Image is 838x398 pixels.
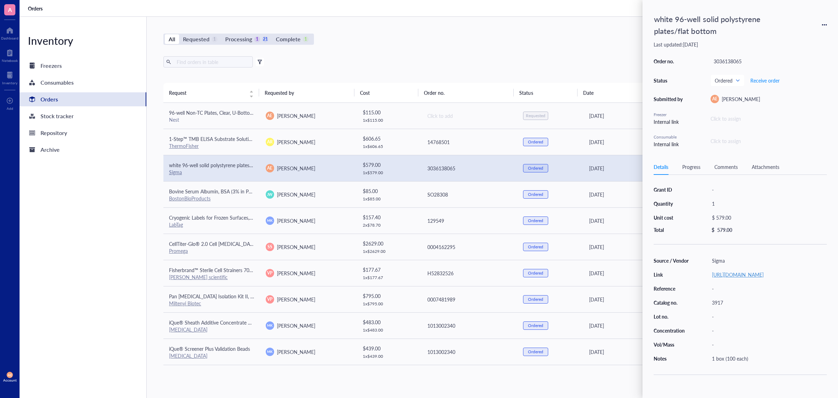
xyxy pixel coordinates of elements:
div: [DATE] [589,164,705,172]
th: Order no. [418,83,514,102]
span: Request [169,89,245,97]
div: Notes [654,355,689,362]
a: Freezers [20,59,146,73]
span: iQue® Screener Plus Validation Beads [169,345,250,352]
div: Archive [41,145,60,155]
div: Requested [183,34,209,44]
div: Click to assign [711,137,827,145]
th: Request [163,83,259,102]
div: - [709,312,827,321]
span: [PERSON_NAME] [277,112,315,119]
div: [DATE] [589,322,705,329]
div: Concentration [654,327,689,334]
div: - [709,284,827,293]
div: Comments [714,163,738,171]
span: white 96-well solid polystyrene plates/flat bottom [169,162,276,169]
div: 1 [254,36,260,42]
span: [PERSON_NAME] [277,243,315,250]
div: Link [654,271,689,278]
a: Dashboard [1,25,19,40]
div: [DATE] [589,217,705,225]
div: 0007481989 [427,296,512,303]
a: Inventory [2,70,17,85]
div: Click to add [427,112,512,120]
div: Freezers [41,61,62,71]
div: Order no. [654,58,685,64]
span: VP [267,296,272,303]
button: Receive order [750,75,780,86]
div: Grant ID [654,186,689,193]
a: Repository [20,126,146,140]
div: Lot no. [654,313,689,320]
td: H52832526 [421,260,518,286]
div: Reference [654,285,689,292]
td: 129549 [421,207,518,234]
span: SS [267,244,272,250]
div: Consumables [41,78,74,87]
a: Stock tracker [20,109,146,123]
div: Requested [526,113,545,119]
div: 2 x $ 78.70 [363,222,415,228]
input: Find orders in table [174,57,250,67]
div: Last updated: [DATE] [654,41,827,48]
div: Sigma [709,256,827,265]
td: 1013002340 [421,339,518,365]
div: 3036138065 [427,164,512,172]
span: [PERSON_NAME] [277,270,315,277]
div: $ 439.00 [363,344,415,352]
a: Consumables [20,76,146,90]
div: - [709,340,827,349]
div: $ [712,227,714,233]
div: 1 [709,199,827,208]
div: Source / Vendor [654,257,689,264]
div: Details [654,163,668,171]
span: 96-well Non-TC Plates, Clear, U-Bottom, Sterile [169,109,270,116]
div: $ 483.00 [363,318,415,326]
td: 3036138065 [421,155,518,181]
span: [PERSON_NAME] [277,138,315,145]
div: Ordered [528,218,543,223]
div: Unit cost [654,214,689,221]
span: [PERSON_NAME] [277,217,315,224]
td: 0007481989 [421,286,518,312]
div: [DATE] [589,269,705,277]
div: 1 x $ 483.00 [363,327,415,333]
div: Inventory [20,34,146,48]
span: MK [267,323,272,328]
span: MK [267,349,272,354]
div: - [709,185,827,194]
div: Complete [276,34,300,44]
a: BostonBioProducts [169,195,211,202]
div: [DATE] [589,296,705,303]
span: Receive order [750,78,780,83]
div: 1 [303,36,309,42]
div: 1 x $ 439.00 [363,354,415,359]
div: Internal link [654,140,685,148]
a: [PERSON_NAME] scientific [169,273,228,280]
span: iQue® Sheath Additive Concentrate Solution for Sheath Fluid [169,319,302,326]
span: AE [8,373,12,377]
div: 1013002340 [427,348,512,356]
div: Ordered [528,297,543,302]
div: All [169,34,175,44]
div: 1 x $ 2629.00 [363,249,415,254]
span: JW [267,192,273,197]
div: Ordered [528,270,543,276]
div: 0004162295 [427,243,512,251]
span: VP [267,270,272,276]
div: 1 x $ 115.00 [363,118,415,123]
div: 21 [262,36,268,42]
span: Bovine Serum Albumin, BSA (3% in PBST) [169,188,259,195]
div: Inventory [2,81,17,85]
div: Consumable [654,134,685,140]
a: [URL][DOMAIN_NAME] [712,271,764,278]
td: Click to add [421,103,518,129]
span: [PERSON_NAME] [277,296,315,303]
div: 3036138065 [711,56,827,66]
span: AE [712,96,718,102]
div: [DATE] [589,243,705,251]
div: 1013002340 [427,322,512,329]
div: Total [654,227,689,233]
div: Add [7,106,13,111]
div: Repository [41,128,67,138]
